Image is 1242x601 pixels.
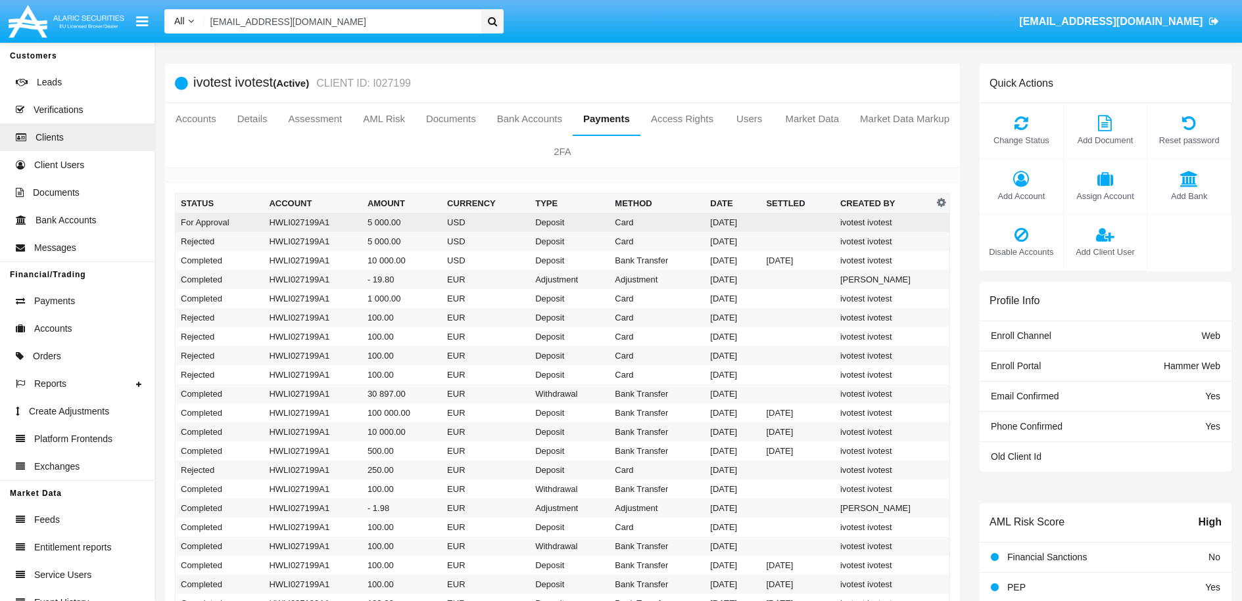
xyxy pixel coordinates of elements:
[176,518,264,537] td: Completed
[705,308,761,327] td: [DATE]
[986,134,1057,146] span: Change Status
[705,537,761,556] td: [DATE]
[609,575,705,594] td: Bank Transfer
[530,232,609,251] td: Deposit
[705,251,761,270] td: [DATE]
[264,232,362,251] td: HWLI027199A1
[991,421,1063,432] span: Phone Confirmed
[442,403,530,422] td: EUR
[835,499,934,518] td: [PERSON_NAME]
[705,479,761,499] td: [DATE]
[176,575,264,594] td: Completed
[264,499,362,518] td: HWLI027199A1
[609,213,705,232] td: Card
[609,327,705,346] td: Card
[352,103,416,135] a: AML Risk
[530,460,609,479] td: Deposit
[273,76,313,91] div: (Active)
[165,103,227,135] a: Accounts
[609,346,705,365] td: Card
[176,194,264,213] th: Status
[991,391,1059,401] span: Email Confirmed
[530,575,609,594] td: Deposit
[991,330,1051,341] span: Enroll Channel
[761,251,834,270] td: [DATE]
[1070,134,1141,146] span: Add Document
[362,441,442,460] td: 500.00
[835,346,934,365] td: ivotest ivotest
[990,294,1039,307] h6: Profile Info
[362,479,442,499] td: 100.00
[530,441,609,460] td: Deposit
[1198,514,1222,530] span: High
[264,460,362,479] td: HWLI027199A1
[176,308,264,327] td: Rejected
[34,377,66,391] span: Reports
[362,346,442,365] td: 100.00
[761,194,834,213] th: Settled
[34,103,83,117] span: Verifications
[705,327,761,346] td: [DATE]
[609,251,705,270] td: Bank Transfer
[362,499,442,518] td: - 1.98
[362,384,442,403] td: 30 897.00
[193,76,411,91] h5: ivotest ivotest
[990,77,1053,89] h6: Quick Actions
[442,251,530,270] td: USD
[1164,361,1220,371] span: Hammer Web
[530,518,609,537] td: Deposit
[442,537,530,556] td: EUR
[1070,190,1141,202] span: Assign Account
[176,499,264,518] td: Completed
[362,270,442,289] td: - 19.80
[7,2,126,41] img: Logo image
[264,384,362,403] td: HWLI027199A1
[705,346,761,365] td: [DATE]
[362,365,442,384] td: 100.00
[609,556,705,575] td: Bank Transfer
[609,518,705,537] td: Card
[1205,391,1220,401] span: Yes
[33,349,61,363] span: Orders
[705,499,761,518] td: [DATE]
[34,460,80,474] span: Exchanges
[176,346,264,365] td: Rejected
[264,308,362,327] td: HWLI027199A1
[362,194,442,213] th: Amount
[573,103,640,135] a: Payments
[176,365,264,384] td: Rejected
[609,194,705,213] th: Method
[530,422,609,441] td: Deposit
[835,556,934,575] td: ivotest ivotest
[835,441,934,460] td: ivotest ivotest
[775,103,849,135] a: Market Data
[264,365,362,384] td: HWLI027199A1
[986,246,1057,258] span: Disable Accounts
[362,518,442,537] td: 100.00
[724,103,775,135] a: Users
[362,556,442,575] td: 100.00
[530,556,609,575] td: Deposit
[705,289,761,308] td: [DATE]
[176,403,264,422] td: Completed
[609,537,705,556] td: Bank Transfer
[761,441,834,460] td: [DATE]
[705,575,761,594] td: [DATE]
[705,384,761,403] td: [DATE]
[176,251,264,270] td: Completed
[530,365,609,384] td: Deposit
[442,346,530,365] td: EUR
[530,270,609,289] td: Adjustment
[835,232,934,251] td: ivotest ivotest
[705,213,761,232] td: [DATE]
[442,213,530,232] td: USD
[34,541,112,554] span: Entitlement reports
[34,241,76,255] span: Messages
[705,518,761,537] td: [DATE]
[362,213,442,232] td: 5 000.00
[835,308,934,327] td: ivotest ivotest
[264,289,362,308] td: HWLI027199A1
[176,537,264,556] td: Completed
[204,9,477,33] input: Search
[264,327,362,346] td: HWLI027199A1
